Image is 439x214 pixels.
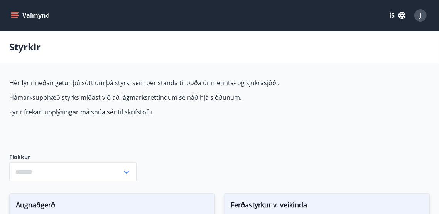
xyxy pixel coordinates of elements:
button: ÍS [385,8,410,22]
p: Hámarksupphæð styrks miðast við að lágmarksréttindum sé náð hjá sjóðunum. [9,93,373,102]
button: menu [9,8,53,22]
p: Fyrir frekari upplýsingar má snúa sér til skrifstofu. [9,108,373,116]
button: J [411,6,430,25]
label: Flokkur [9,153,137,161]
span: J [420,11,422,20]
span: Augnaðgerð [16,200,208,213]
p: Hér fyrir neðan getur þú sótt um þá styrki sem þér standa til boða úr mennta- og sjúkrasjóði. [9,79,373,87]
p: Styrkir [9,40,41,53]
span: Ferðastyrkur v. veikinda [231,200,423,213]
